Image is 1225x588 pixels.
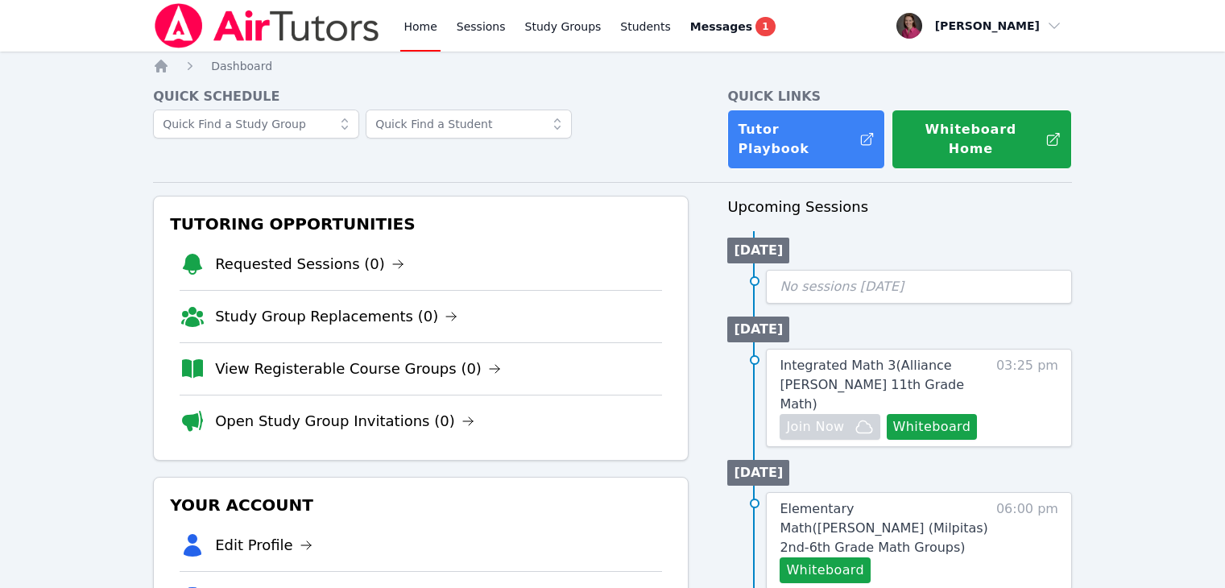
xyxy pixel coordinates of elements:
[211,58,272,74] a: Dashboard
[153,58,1072,74] nav: Breadcrumb
[215,358,501,380] a: View Registerable Course Groups (0)
[786,417,844,437] span: Join Now
[215,534,312,557] a: Edit Profile
[727,460,789,486] li: [DATE]
[727,317,789,342] li: [DATE]
[780,356,988,414] a: Integrated Math 3(Alliance [PERSON_NAME] 11th Grade Math)
[780,279,904,294] span: No sessions [DATE]
[153,87,689,106] h4: Quick Schedule
[887,414,978,440] button: Whiteboard
[366,110,572,139] input: Quick Find a Student
[780,557,871,583] button: Whiteboard
[690,19,752,35] span: Messages
[215,410,474,433] a: Open Study Group Invitations (0)
[780,414,879,440] button: Join Now
[780,501,987,555] span: Elementary Math ( [PERSON_NAME] (Milpitas) 2nd-6th Grade Math Groups )
[215,305,457,328] a: Study Group Replacements (0)
[153,3,381,48] img: Air Tutors
[167,209,675,238] h3: Tutoring Opportunities
[755,17,775,36] span: 1
[780,358,964,412] span: Integrated Math 3 ( Alliance [PERSON_NAME] 11th Grade Math )
[996,499,1058,583] span: 06:00 pm
[727,196,1072,218] h3: Upcoming Sessions
[727,238,789,263] li: [DATE]
[153,110,359,139] input: Quick Find a Study Group
[167,491,675,520] h3: Your Account
[727,110,885,169] a: Tutor Playbook
[996,356,1058,440] span: 03:25 pm
[892,110,1072,169] button: Whiteboard Home
[211,60,272,72] span: Dashboard
[727,87,1072,106] h4: Quick Links
[780,499,988,557] a: Elementary Math([PERSON_NAME] (Milpitas) 2nd-6th Grade Math Groups)
[215,253,404,275] a: Requested Sessions (0)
